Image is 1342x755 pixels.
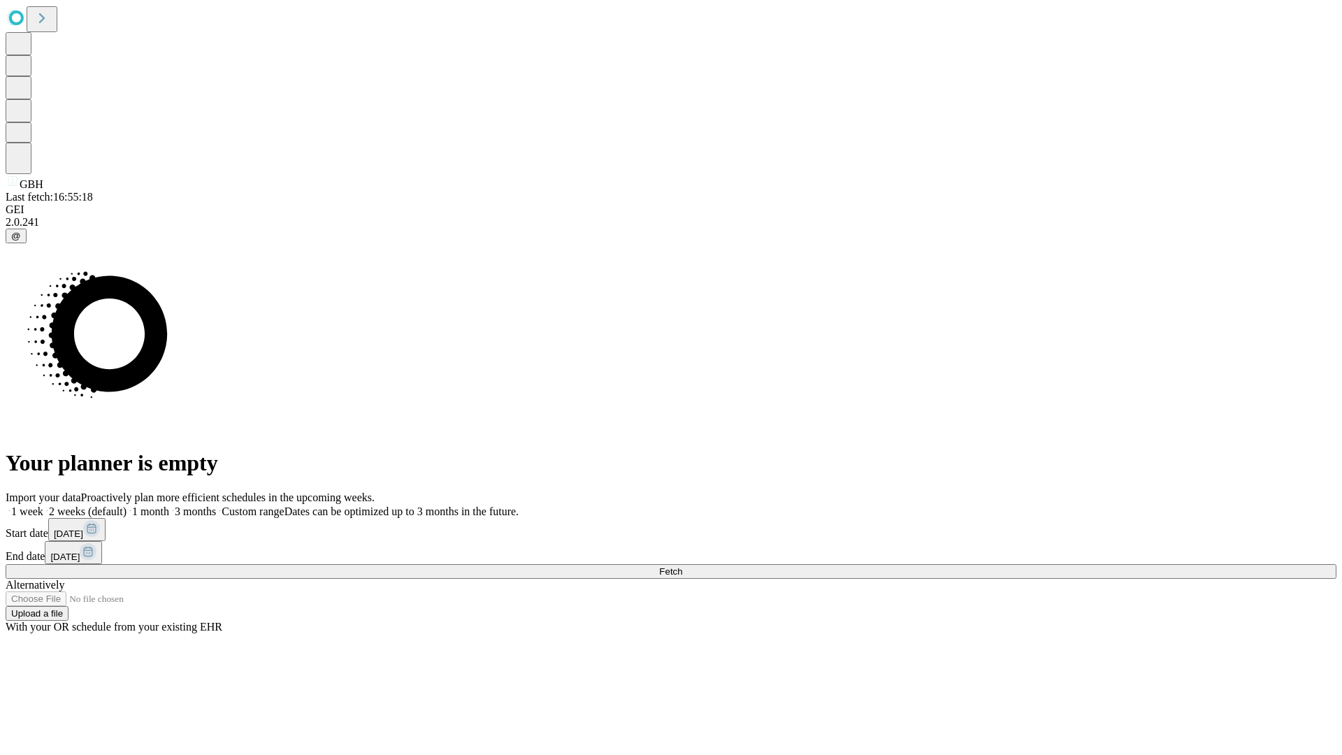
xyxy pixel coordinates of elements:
[50,552,80,562] span: [DATE]
[6,621,222,633] span: With your OR schedule from your existing EHR
[222,505,284,517] span: Custom range
[6,564,1336,579] button: Fetch
[6,518,1336,541] div: Start date
[6,191,93,203] span: Last fetch: 16:55:18
[54,528,83,539] span: [DATE]
[659,566,682,577] span: Fetch
[175,505,216,517] span: 3 months
[6,203,1336,216] div: GEI
[6,579,64,591] span: Alternatively
[11,505,43,517] span: 1 week
[20,178,43,190] span: GBH
[49,505,127,517] span: 2 weeks (default)
[284,505,519,517] span: Dates can be optimized up to 3 months in the future.
[6,491,81,503] span: Import your data
[6,606,68,621] button: Upload a file
[6,229,27,243] button: @
[132,505,169,517] span: 1 month
[48,518,106,541] button: [DATE]
[45,541,102,564] button: [DATE]
[6,216,1336,229] div: 2.0.241
[81,491,375,503] span: Proactively plan more efficient schedules in the upcoming weeks.
[6,541,1336,564] div: End date
[6,450,1336,476] h1: Your planner is empty
[11,231,21,241] span: @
